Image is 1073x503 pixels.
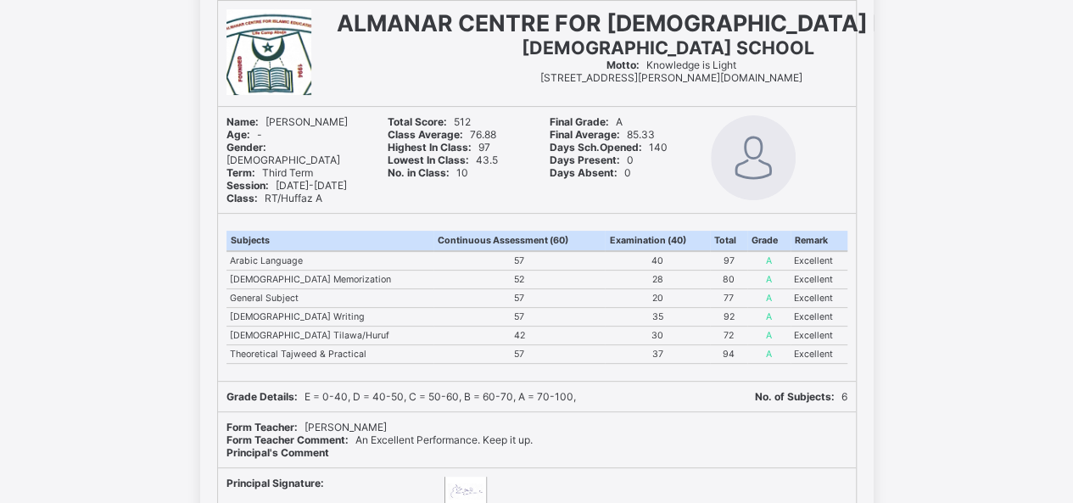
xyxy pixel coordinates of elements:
td: 97 [710,251,747,271]
td: 28 [605,270,709,288]
b: Term: [226,166,255,179]
th: Continuous Assessment (60) [433,231,605,251]
b: Gender: [226,141,266,154]
b: Grade Details: [226,390,298,403]
td: [DEMOGRAPHIC_DATA] Writing [226,307,433,326]
b: Motto: [606,59,640,71]
td: [DEMOGRAPHIC_DATA] Tilawa/Huruf [226,326,433,344]
td: A [747,326,791,344]
span: ALMANAR CENTRE FOR [DEMOGRAPHIC_DATA] EDUCATION [337,9,1007,36]
td: A [747,288,791,307]
td: 30 [605,326,709,344]
td: 57 [433,307,605,326]
th: Examination (40) [605,231,709,251]
td: A [747,251,791,271]
td: 57 [433,251,605,271]
b: Form Teacher: [226,421,298,433]
td: Arabic Language [226,251,433,271]
span: 43.5 [388,154,498,166]
td: 42 [433,326,605,344]
td: Excellent [791,270,847,288]
b: Form Teacher Comment: [226,433,349,446]
span: 85.33 [550,128,655,141]
td: General Subject [226,288,433,307]
td: Excellent [791,288,847,307]
b: Session: [226,179,269,192]
th: Total [710,231,747,251]
td: 92 [710,307,747,326]
td: 20 [605,288,709,307]
td: 80 [710,270,747,288]
td: [DEMOGRAPHIC_DATA] Memorization [226,270,433,288]
td: 37 [605,344,709,363]
span: 0 [550,166,631,179]
span: An Excellent Performance. Keep it up. [226,433,533,446]
span: 6 [755,390,847,403]
span: 512 [388,115,471,128]
span: A [550,115,623,128]
b: Class: [226,192,258,204]
b: Total Score: [388,115,447,128]
b: Highest In Class: [388,141,472,154]
td: 94 [710,344,747,363]
b: No. of Subjects: [755,390,835,403]
span: [PERSON_NAME] [226,421,387,433]
th: Grade [747,231,791,251]
td: 57 [433,344,605,363]
span: Knowledge is Light [606,59,736,71]
b: Principal's Comment [226,446,329,459]
b: Days Sch.Opened: [550,141,642,154]
span: [DATE]-[DATE] [226,179,347,192]
span: 0 [550,154,634,166]
b: Final Grade: [550,115,609,128]
span: 10 [388,166,468,179]
td: 72 [710,326,747,344]
td: A [747,270,791,288]
td: Excellent [791,344,847,363]
span: [DEMOGRAPHIC_DATA] [226,141,340,166]
b: Class Average: [388,128,463,141]
b: Principal Signature: [226,477,324,489]
td: Excellent [791,251,847,271]
b: No. in Class: [388,166,450,179]
span: [PERSON_NAME] [226,115,348,128]
b: Name: [226,115,259,128]
td: Excellent [791,326,847,344]
th: Remark [791,231,847,251]
th: Subjects [226,231,433,251]
span: Third Term [226,166,313,179]
b: [DEMOGRAPHIC_DATA] SCHOOL [522,36,814,59]
td: Excellent [791,307,847,326]
span: 76.88 [388,128,496,141]
span: RT/Huffaz A [226,192,322,204]
span: [STREET_ADDRESS][PERSON_NAME][DOMAIN_NAME] [540,71,802,84]
td: 40 [605,251,709,271]
td: A [747,344,791,363]
span: 97 [388,141,490,154]
td: 77 [710,288,747,307]
b: Lowest In Class: [388,154,469,166]
b: Days Present: [550,154,620,166]
td: 57 [433,288,605,307]
b: Days Absent: [550,166,618,179]
span: - [226,128,262,141]
span: 140 [550,141,668,154]
b: Age: [226,128,250,141]
span: E = 0-40, D = 40-50, C = 50-60, B = 60-70, A = 70-100, [226,390,576,403]
td: Theoretical Tajweed & Practical [226,344,433,363]
b: Final Average: [550,128,620,141]
td: 35 [605,307,709,326]
td: 52 [433,270,605,288]
td: A [747,307,791,326]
